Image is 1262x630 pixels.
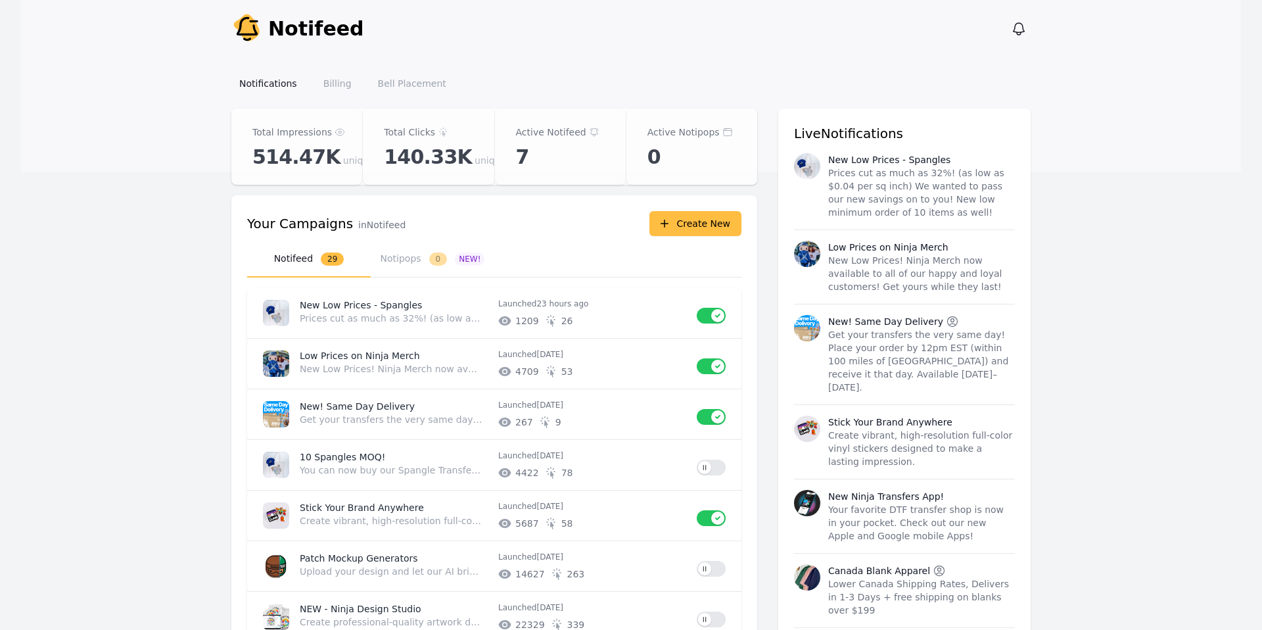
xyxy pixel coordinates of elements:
[515,365,539,378] span: # of unique impressions
[247,288,741,338] a: New Low Prices - SpanglesPrices cut as much as 32%! (as low as $0.04 per sq inch) We wanted to pa...
[300,450,488,464] p: 10 Spangles MOQ!
[828,416,952,429] p: Stick Your Brand Anywhere
[300,400,488,413] p: New! Same Day Delivery
[315,72,360,95] a: Billing
[475,154,506,167] span: unique
[828,490,944,503] p: New Ninja Transfers App!
[515,568,545,581] span: # of unique impressions
[300,552,488,565] p: Patch Mockup Generators
[498,501,686,512] p: Launched
[516,145,529,169] span: 7
[515,517,539,530] span: # of unique impressions
[300,349,488,362] p: Low Prices on Ninja Merch
[536,400,563,410] time: 2025-10-01T20:41:10.092Z
[384,124,435,140] p: Total Clicks
[429,253,448,266] span: 0
[515,314,539,327] span: # of unique impressions
[231,72,305,95] a: Notifications
[536,603,563,612] time: 2025-09-03T13:18:05.489Z
[515,466,539,479] span: # of unique impressions
[300,299,488,312] p: New Low Prices - Spangles
[498,299,686,309] p: Launched
[561,365,573,378] span: # of unique clicks
[252,145,340,169] span: 514.47K
[498,400,686,410] p: Launched
[498,450,686,461] p: Launched
[567,568,585,581] span: # of unique clicks
[455,253,484,266] span: NEW!
[252,124,332,140] p: Total Impressions
[828,315,943,328] p: New! Same Day Delivery
[515,416,533,429] span: # of unique impressions
[555,416,561,429] span: # of unique clicks
[321,253,344,266] span: 29
[300,464,482,477] p: You can now buy our Spangle Transfers with a new Minimum Order Quantity of 10!
[247,241,371,278] button: Notifeed29
[561,517,573,530] span: # of unique clicks
[536,552,563,562] time: 2025-09-15T16:05:36.464Z
[247,389,741,439] a: New! Same Day DeliveryGet your transfers the very same day! Place your order by 12pm EST (within ...
[247,339,741,389] a: Low Prices on Ninja MerchNew Low Prices! Ninja Merch now available to all of our happy and loyal ...
[828,564,930,577] p: Canada Blank Apparel
[358,218,406,231] p: in Notifeed
[343,154,375,167] span: unique
[300,312,482,325] p: Prices cut as much as 32%! (as low as $0.04 per sq inch) We wanted to pass our new savings on to ...
[536,451,563,460] time: 2025-10-01T20:38:46.785Z
[371,241,494,278] button: Notipops0NEW!
[498,349,686,360] p: Launched
[300,616,482,629] p: Create professional-quality artwork directly in your browser - no downloads or extra tools requir...
[300,362,482,376] p: New Low Prices! Ninja Merch now available to all of our happy and loyal customers! Get yours whil...
[300,413,482,426] p: Get your transfers the very same day! Place your order by 12pm EST (within 100 miles of [GEOGRAPH...
[794,124,1015,143] h3: Live Notifications
[828,503,1015,543] p: Your favorite DTF transfer shop is now in your pocket. Check out our new Apple and Google mobile ...
[247,541,741,591] a: Patch Mockup GeneratorsUpload your design and let our AI bring it to life—perfectly recreated as ...
[647,145,661,169] span: 0
[268,17,364,41] span: Notifeed
[300,602,488,616] p: NEW - Ninja Design Studio
[536,502,563,511] time: 2025-10-01T17:14:28.626Z
[649,211,741,236] button: Create New
[370,72,454,95] a: Bell Placement
[300,514,482,527] p: Create vibrant, high-resolution full-color vinyl stickers designed to make a lasting impression.
[498,602,686,613] p: Launched
[828,166,1015,219] p: Prices cut as much as 32%! (as low as $0.04 per sq inch) We wanted to pass our new savings on to ...
[647,124,720,140] p: Active Notipops
[828,254,1015,293] p: New Low Prices! Ninja Merch now available to all of our happy and loyal customers! Get yours whil...
[247,241,741,278] nav: Tabs
[828,241,948,254] p: Low Prices on Ninja Merch
[516,124,586,140] p: Active Notifeed
[828,153,950,166] p: New Low Prices - Spangles
[828,328,1015,394] p: Get your transfers the very same day! Place your order by 12pm EST (within 100 miles of [GEOGRAPH...
[561,314,573,327] span: # of unique clicks
[300,501,488,514] p: Stick Your Brand Anywhere
[561,466,573,479] span: # of unique clicks
[247,491,741,541] a: Stick Your Brand AnywhereCreate vibrant, high-resolution full-color vinyl stickers designed to ma...
[536,299,588,308] time: 2025-10-06T21:03:17.166Z
[300,565,482,578] p: Upload your design and let our AI bring it to life—perfectly recreated as embroidery, PVC, or lea...
[384,145,472,169] span: 140.33K
[536,350,563,359] time: 2025-10-02T17:20:33.516Z
[498,552,686,562] p: Launched
[231,13,364,45] a: Notifeed
[231,13,263,45] img: Your Company
[247,214,353,233] h3: Your Campaigns
[247,440,741,490] a: 10 Spangles MOQ!You can now buy our Spangle Transfers with a new Minimum Order Quantity of 10!Lau...
[828,577,1015,617] p: Lower Canada Shipping Rates, Delivers in 1-3 Days + free shipping on blanks over $199
[828,429,1015,468] p: Create vibrant, high-resolution full-color vinyl stickers designed to make a lasting impression.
